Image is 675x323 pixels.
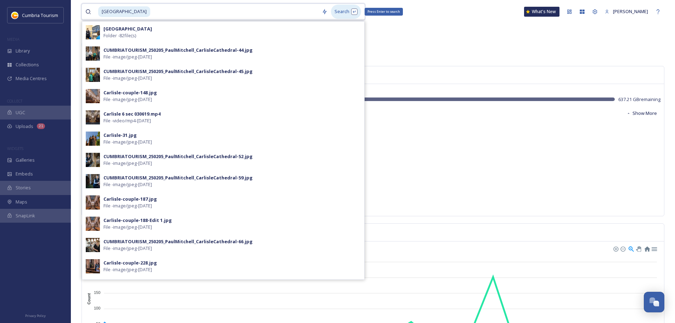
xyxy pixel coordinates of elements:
span: Embeds [16,171,33,177]
img: Carlisle-couple-188-Edit%25201.jpg [86,217,100,231]
span: Uploads [16,123,33,130]
img: abd68cf7-ad05-4e45-bfd8-a6052c0734dd.jpg [86,174,100,188]
div: Carlisle-31.jpg [103,132,137,139]
span: MEDIA [7,37,19,42]
a: [PERSON_NAME] [601,5,652,18]
span: File - image/jpeg - [DATE] [103,139,152,145]
div: Menu [651,245,657,251]
div: Carlisle-couple-187.jpg [103,196,157,202]
button: Show More [623,106,660,120]
div: CUMBRIATOURISM_250205_PaulMitchell_CarlisleCathedral-59.jpg [103,174,253,181]
text: Count [87,293,91,305]
div: CUMBRIATOURISM_250205_PaulMitchell_CarlisleCathedral-45.jpg [103,68,253,75]
span: Maps [16,199,27,205]
div: Zoom Out [620,246,625,251]
img: 74b66eab-e9b5-4932-87d3-869cd6edc706.jpg [86,153,100,167]
span: File - image/jpeg - [DATE] [103,224,152,230]
div: Reset Zoom [644,245,650,251]
div: 21 [37,123,45,129]
span: File - image/jpeg - [DATE] [103,96,152,103]
a: What's New [524,7,559,17]
img: d615a52f-4338-4bff-af1d-101c1ee2abad.jpg [86,68,100,82]
span: [PERSON_NAME] [613,8,648,15]
img: Carlisle-couple-187.jpg [86,195,100,210]
img: 9da69478-f9ea-4270-9872-ee344b6e76d9.jpg [86,46,100,61]
span: UGC [16,109,25,116]
tspan: 100 [94,306,100,310]
span: File - image/jpeg - [DATE] [103,160,152,167]
span: Library [16,48,30,54]
img: 66dc6233-cae7-48b0-acf7-f4116ab40d42.jpg [86,238,100,252]
img: Carlisle-couple-148.jpg [86,89,100,103]
span: Privacy Policy [25,313,46,318]
div: CUMBRIATOURISM_250205_PaulMitchell_CarlisleCathedral-44.jpg [103,47,253,54]
span: [GEOGRAPHIC_DATA] [98,6,150,17]
div: Zoom In [613,246,618,251]
span: Collections [16,61,39,68]
button: Open Chat [644,292,664,312]
span: Galleries [16,157,35,163]
span: Cumbria Tourism [22,12,58,18]
img: Carlisle-couple-228.jpg [86,259,100,273]
span: Stories [16,184,31,191]
span: File - image/jpeg - [DATE] [103,266,152,273]
span: File - video/mp4 - [DATE] [103,117,151,124]
tspan: 150 [94,290,100,295]
span: File - image/jpeg - [DATE] [103,54,152,60]
span: COLLECT [7,98,22,104]
span: File - image/jpeg - [DATE] [103,202,152,209]
div: Carlisle 6 sec 030619.mp4 [103,111,161,117]
img: Carlisle%25206%2520sec%2520030619.jpg [86,110,100,124]
div: Panning [636,246,640,251]
div: Carlisle-couple-148.jpg [103,89,157,96]
img: 783640ee-14a4-4174-9690-7a5add1eb318.jpg [86,25,100,39]
span: File - image/jpeg - [DATE] [103,75,152,82]
div: CUMBRIATOURISM_250205_PaulMitchell_CarlisleCathedral-52.jpg [103,153,253,160]
div: Carlisle-couple-228.jpg [103,260,157,266]
div: CUMBRIATOURISM_250205_PaulMitchell_CarlisleCathedral-66.jpg [103,238,253,245]
div: Search [331,5,361,18]
span: SnapLink [16,212,35,219]
img: images.jpg [11,12,18,19]
span: WIDGETS [7,146,23,151]
div: Selection Zoom [628,245,634,251]
span: Media Centres [16,75,47,82]
a: Privacy Policy [25,311,46,319]
span: Folder - 82 file(s) [103,32,136,39]
div: Press Enter to search [365,8,403,16]
strong: [GEOGRAPHIC_DATA] [103,26,152,32]
span: File - image/jpeg - [DATE] [103,245,152,252]
span: File - image/jpeg - [DATE] [103,181,152,188]
img: Carlisle-31.jpg [86,132,100,146]
span: 637.21 GB remaining [618,96,660,103]
div: Carlisle-couple-188-Edit 1.jpg [103,217,172,224]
